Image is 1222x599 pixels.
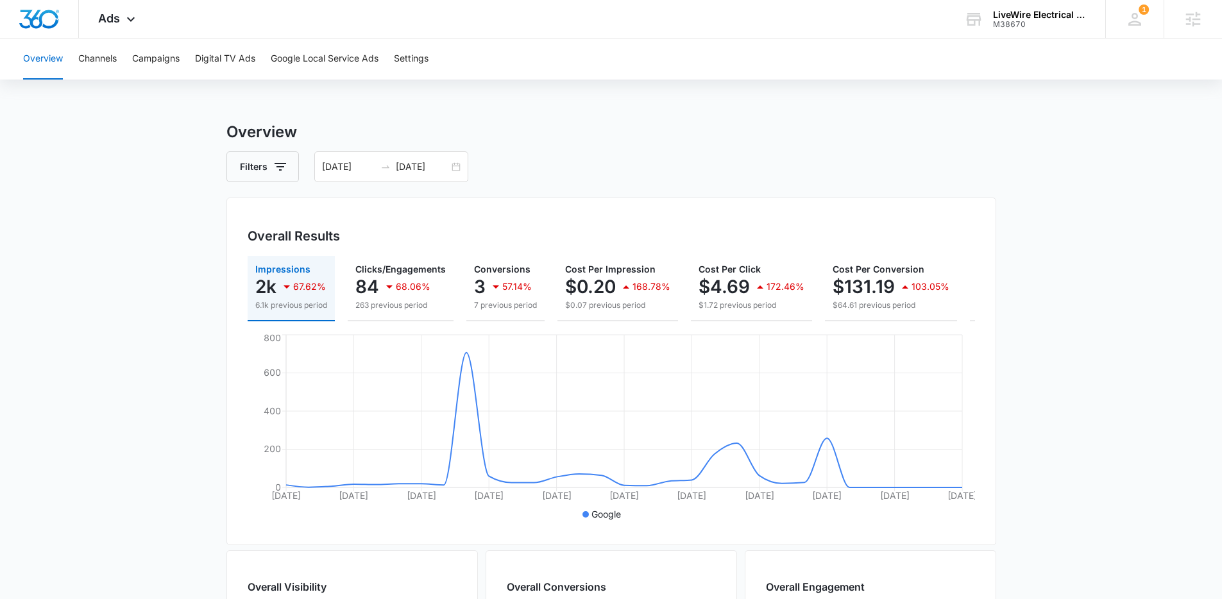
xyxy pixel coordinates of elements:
[767,282,804,291] p: 172.46%
[255,264,310,274] span: Impressions
[264,332,281,343] tspan: 800
[394,38,429,80] button: Settings
[339,490,368,501] tspan: [DATE]
[271,38,378,80] button: Google Local Service Ads
[474,264,530,274] span: Conversions
[78,38,117,80] button: Channels
[565,264,656,274] span: Cost Per Impression
[993,10,1087,20] div: account name
[609,490,639,501] tspan: [DATE]
[255,299,327,311] p: 6.1k previous period
[264,367,281,378] tspan: 600
[226,121,996,144] h3: Overview
[132,38,180,80] button: Campaigns
[766,579,865,595] h2: Overall Engagement
[993,20,1087,29] div: account id
[23,38,63,80] button: Overview
[380,162,391,172] span: to
[474,490,504,501] tspan: [DATE]
[565,299,670,311] p: $0.07 previous period
[271,490,301,501] tspan: [DATE]
[380,162,391,172] span: swap-right
[474,276,486,297] p: 3
[833,276,895,297] p: $131.19
[396,160,449,174] input: End date
[699,299,804,311] p: $1.72 previous period
[322,160,375,174] input: Start date
[355,299,446,311] p: 263 previous period
[293,282,326,291] p: 67.62%
[248,579,350,595] h2: Overall Visibility
[226,151,299,182] button: Filters
[396,282,430,291] p: 68.06%
[406,490,436,501] tspan: [DATE]
[833,264,924,274] span: Cost Per Conversion
[699,276,750,297] p: $4.69
[355,276,379,297] p: 84
[677,490,706,501] tspan: [DATE]
[833,299,949,311] p: $64.61 previous period
[264,443,281,454] tspan: 200
[1139,4,1149,15] div: notifications count
[541,490,571,501] tspan: [DATE]
[264,405,281,416] tspan: 400
[912,282,949,291] p: 103.05%
[507,579,606,595] h2: Overall Conversions
[591,507,621,521] p: Google
[355,264,446,274] span: Clicks/Engagements
[255,276,276,297] p: 2k
[947,490,977,501] tspan: [DATE]
[812,490,842,501] tspan: [DATE]
[98,12,120,25] span: Ads
[632,282,670,291] p: 168.78%
[248,226,340,246] h3: Overall Results
[502,282,532,291] p: 57.14%
[565,276,616,297] p: $0.20
[195,38,255,80] button: Digital TV Ads
[744,490,774,501] tspan: [DATE]
[275,482,281,493] tspan: 0
[699,264,761,274] span: Cost Per Click
[879,490,909,501] tspan: [DATE]
[1139,4,1149,15] span: 1
[474,299,537,311] p: 7 previous period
